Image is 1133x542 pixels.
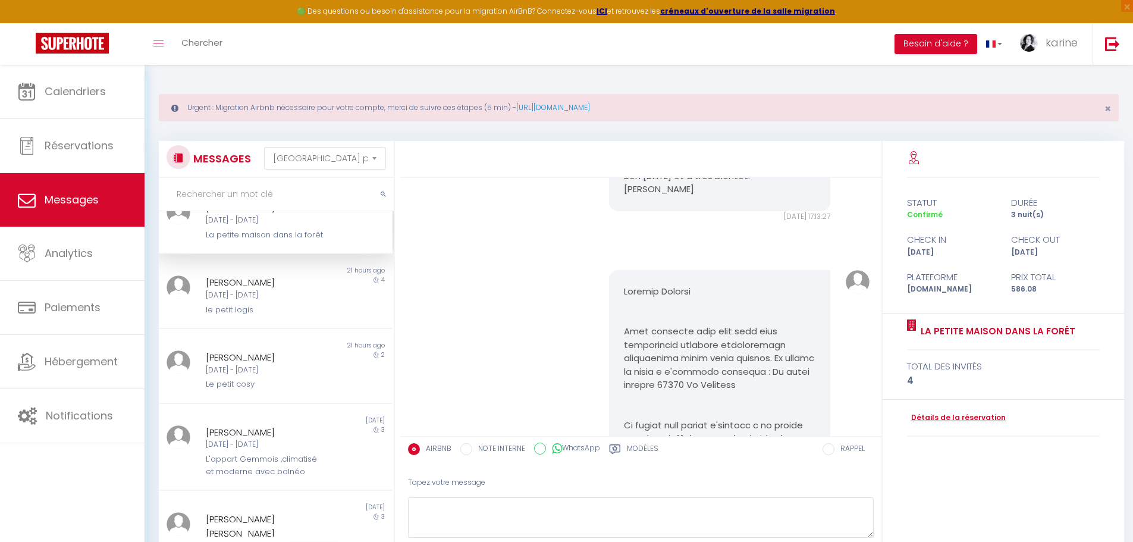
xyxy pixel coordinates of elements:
div: Plateforme [899,270,1003,284]
a: créneaux d'ouverture de la salle migration [660,6,835,16]
span: Calendriers [45,84,106,99]
div: statut [899,196,1003,210]
a: ... karine [1011,23,1093,65]
div: total des invités [907,359,1100,374]
div: L'appart Gemmois ,climatisé et moderne avec balnéo [206,453,327,478]
img: ... [167,350,190,374]
img: Super Booking [36,33,109,54]
label: NOTE INTERNE [472,443,525,456]
span: Notifications [46,408,113,423]
div: 4 [907,374,1100,388]
label: RAPPEL [834,443,865,456]
div: [DATE] [275,416,392,425]
a: [URL][DOMAIN_NAME] [516,102,590,112]
img: ... [167,200,190,224]
div: [PERSON_NAME] [206,275,327,290]
div: 21 hours ago [275,266,392,275]
div: [PERSON_NAME] [206,350,327,365]
input: Rechercher un mot clé [159,178,394,211]
label: AIRBNB [420,443,451,456]
div: [DATE] [1003,247,1107,258]
div: check out [1003,233,1107,247]
span: Réservations [45,138,114,153]
a: Chercher [172,23,231,65]
div: [DATE] - [DATE] [206,439,327,450]
span: 3 [381,425,385,434]
a: Détails de la réservation [907,412,1006,424]
span: Paiements [45,300,101,315]
img: ... [167,425,190,449]
div: 3 nuit(s) [1003,209,1107,221]
div: durée [1003,196,1107,210]
div: [DOMAIN_NAME] [899,284,1003,295]
img: ... [167,512,190,536]
img: ... [167,275,190,299]
div: le petit logis [206,304,327,316]
img: logout [1105,36,1120,51]
div: 21 hours ago [275,341,392,350]
div: [PERSON_NAME] [206,425,327,440]
a: ICI [597,6,607,16]
div: Tapez votre message [408,468,874,497]
div: [DATE] - [DATE] [206,215,327,226]
button: Besoin d'aide ? [895,34,977,54]
div: Prix total [1003,270,1107,284]
span: Chercher [181,36,222,49]
span: 3 [381,512,385,521]
div: Urgent : Migration Airbnb nécessaire pour votre compte, merci de suivre ces étapes (5 min) - [159,94,1119,121]
div: [DATE] [275,503,392,512]
span: × [1104,101,1111,116]
button: Ouvrir le widget de chat LiveChat [10,5,45,40]
div: check in [899,233,1003,247]
label: WhatsApp [546,443,600,456]
span: Messages [45,192,99,207]
label: Modèles [627,443,658,458]
div: [DATE] [899,247,1003,258]
span: 4 [381,275,385,284]
span: Confirmé [907,209,943,220]
div: [PERSON_NAME] [PERSON_NAME] [206,512,327,540]
div: [DATE] 17:13:27 [609,211,830,223]
span: Hébergement [45,354,118,369]
div: [DATE] - [DATE] [206,365,327,376]
div: La petite maison dans la forêt [206,229,327,241]
span: karine [1046,35,1078,50]
div: [DATE] - [DATE] [206,290,327,301]
span: Analytics [45,246,93,261]
div: Le petit cosy [206,378,327,390]
img: ... [846,270,870,294]
div: 586.08 [1003,284,1107,295]
img: ... [1020,34,1038,52]
span: 2 [381,350,385,359]
h3: MESSAGES [190,145,251,172]
a: La petite maison dans la forêt [917,324,1075,339]
button: Close [1104,104,1111,114]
